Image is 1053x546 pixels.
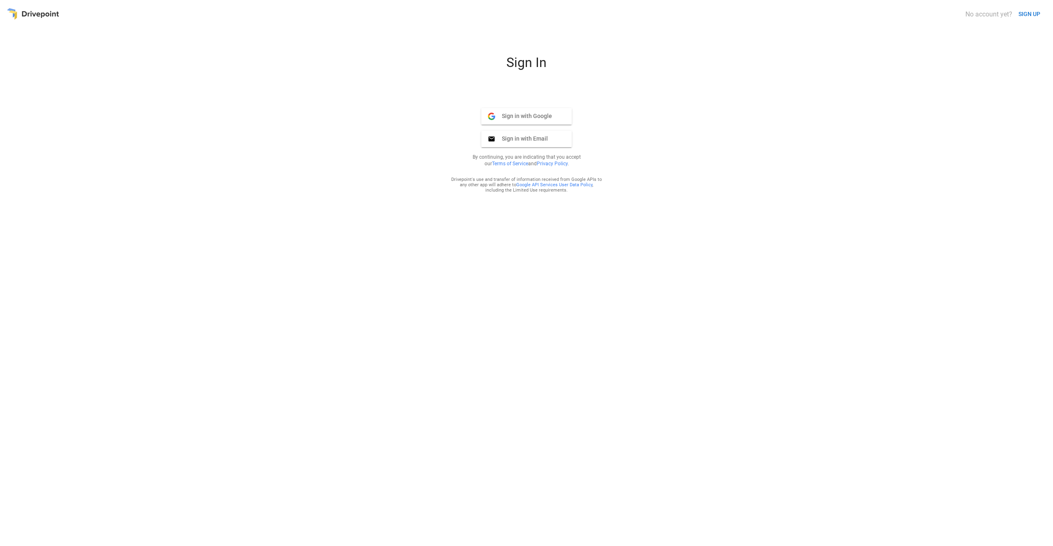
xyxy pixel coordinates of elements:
[481,131,572,147] button: Sign in with Email
[428,55,625,77] div: Sign In
[481,108,572,125] button: Sign in with Google
[1015,7,1044,22] button: SIGN UP
[451,177,602,193] div: Drivepoint's use and transfer of information received from Google APIs to any other app will adhe...
[516,182,592,187] a: Google API Services User Data Policy
[492,161,528,167] a: Terms of Service
[495,112,552,120] span: Sign in with Google
[537,161,568,167] a: Privacy Policy
[495,135,548,142] span: Sign in with Email
[965,10,1012,18] div: No account yet?
[462,154,591,167] p: By continuing, you are indicating that you accept our and .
